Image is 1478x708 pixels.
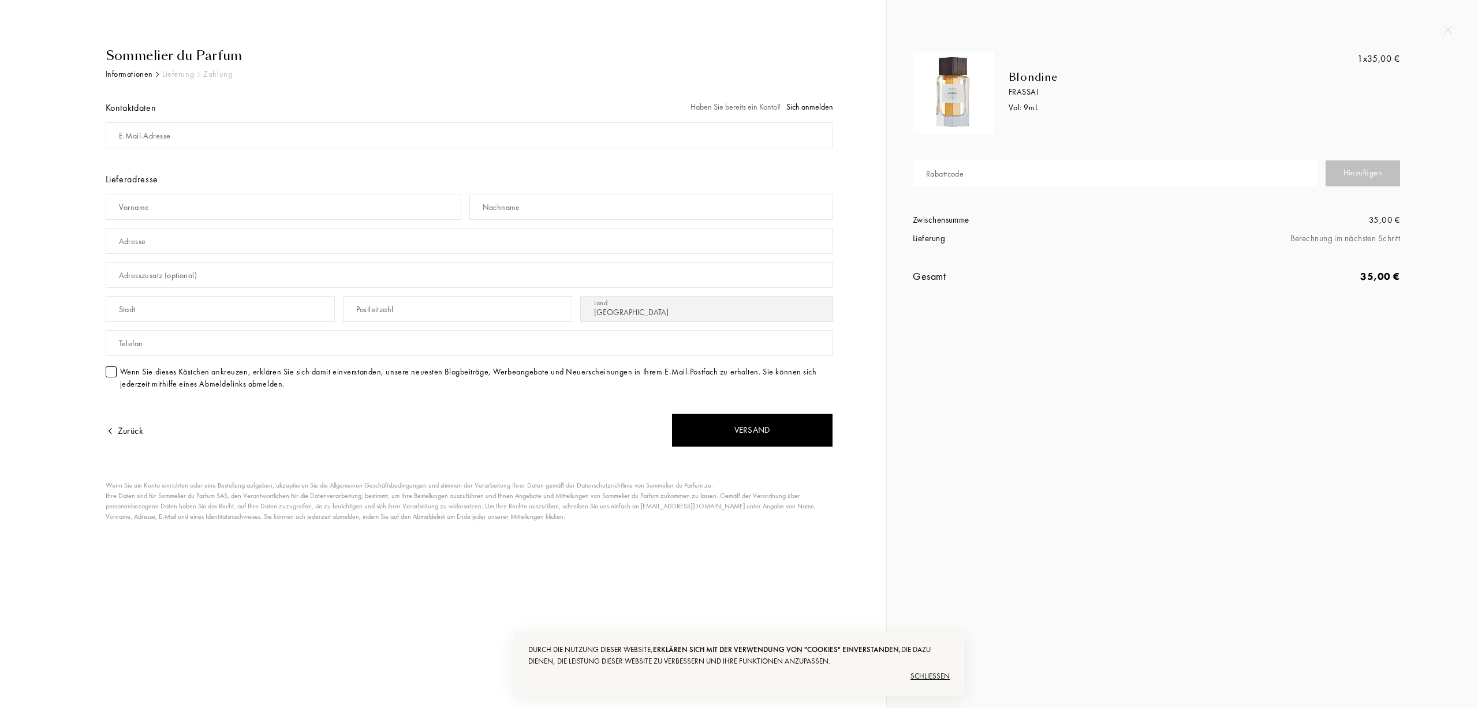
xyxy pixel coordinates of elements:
[691,101,833,113] div: Haben Sie bereits ein Konto?
[119,235,146,248] div: Adresse
[120,366,833,390] div: Wenn Sie dieses Kästchen ankreuzen, erklären Sie sich damit einverstanden, unsere neuesten Blogbe...
[106,424,144,438] div: Zurück
[1009,86,1319,98] div: Frassai
[594,298,607,308] div: Land
[528,644,950,667] div: Durch die Nutzung dieser Website, die dazu dienen, die Leistung dieser Website zu verbessern und ...
[119,304,136,316] div: Stadt
[106,173,833,186] div: Lieferadresse
[162,68,194,80] div: Lieferung
[1156,268,1400,284] div: 35,00 €
[528,667,950,685] div: Schließen
[926,168,964,180] div: Rabattcode
[1156,213,1400,227] div: 35,00 €
[1156,232,1400,245] div: Berechnung im nächsten Schritt
[119,201,150,213] div: Vorname
[197,72,200,77] img: arr_grey.svg
[913,213,1156,227] div: Zwischensumme
[203,68,232,80] div: Zahlung
[1357,53,1367,65] span: 1x
[653,645,901,654] span: erklären sich mit der Verwendung von "Cookies" einverstanden,
[119,269,197,282] div: Adresszusatz (optional)
[119,338,143,350] div: Telefon
[1326,160,1401,186] div: Hinzufügen
[356,304,394,316] div: Postleitzahl
[1009,71,1319,84] div: Blondine
[1357,52,1400,66] div: 35,00 €
[1009,102,1319,114] div: Vol: 9 mL
[106,480,827,522] div: Wenn Sie ein Konto einrichten oder eine Bestellung aufgeben, akzeptieren Sie die Allgemeinen Gesc...
[913,268,1156,284] div: Gesamt
[106,101,156,115] div: Kontaktdaten
[106,46,833,65] div: Sommelier du Parfum
[1444,26,1452,34] img: quit_onboard.svg
[119,130,171,142] div: E-Mail-Adresse
[106,68,153,80] div: Informationen
[913,232,1156,245] div: Lieferung
[786,102,833,112] span: Sich anmelden
[106,426,115,436] img: arrow.png
[156,72,159,77] img: arr_black.svg
[671,413,833,447] div: Versand
[483,201,520,213] div: Nachname
[916,55,991,130] img: 026BY2XG6N.png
